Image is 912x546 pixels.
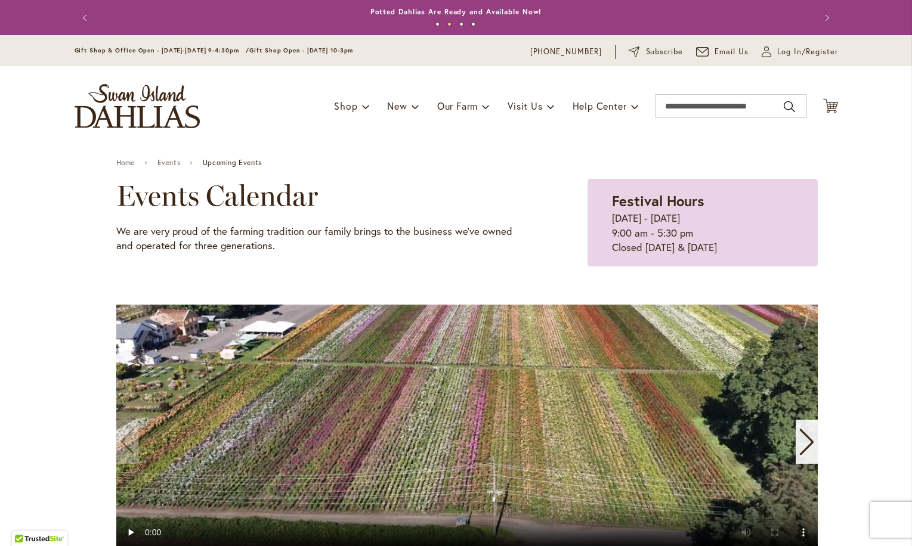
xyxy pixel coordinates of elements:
iframe: Launch Accessibility Center [9,504,42,537]
span: Upcoming Events [203,159,262,167]
strong: Festival Hours [612,191,704,210]
p: We are very proud of the farming tradition our family brings to the business we've owned and oper... [116,224,528,253]
span: Gift Shop & Office Open - [DATE]-[DATE] 9-4:30pm / [75,46,250,54]
span: Our Farm [437,100,478,112]
a: Subscribe [629,46,683,58]
span: Gift Shop Open - [DATE] 10-3pm [249,46,353,54]
span: New [387,100,407,112]
a: [PHONE_NUMBER] [530,46,602,58]
span: Subscribe [646,46,684,58]
a: Events [157,159,181,167]
span: Help Center [573,100,627,112]
span: Visit Us [508,100,542,112]
p: [DATE] - [DATE] 9:00 am - 5:30 pm Closed [DATE] & [DATE] [612,211,793,255]
a: Home [116,159,135,167]
button: 2 of 4 [447,22,452,26]
span: Email Us [715,46,749,58]
a: Log In/Register [762,46,838,58]
button: Next [814,6,838,30]
a: Potted Dahlias Are Ready and Available Now! [370,7,542,16]
a: store logo [75,84,200,128]
button: 1 of 4 [435,22,440,26]
span: Shop [334,100,357,112]
a: Email Us [696,46,749,58]
h2: Events Calendar [116,179,528,212]
button: 4 of 4 [471,22,475,26]
button: 3 of 4 [459,22,463,26]
span: Log In/Register [777,46,838,58]
button: Previous [75,6,98,30]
